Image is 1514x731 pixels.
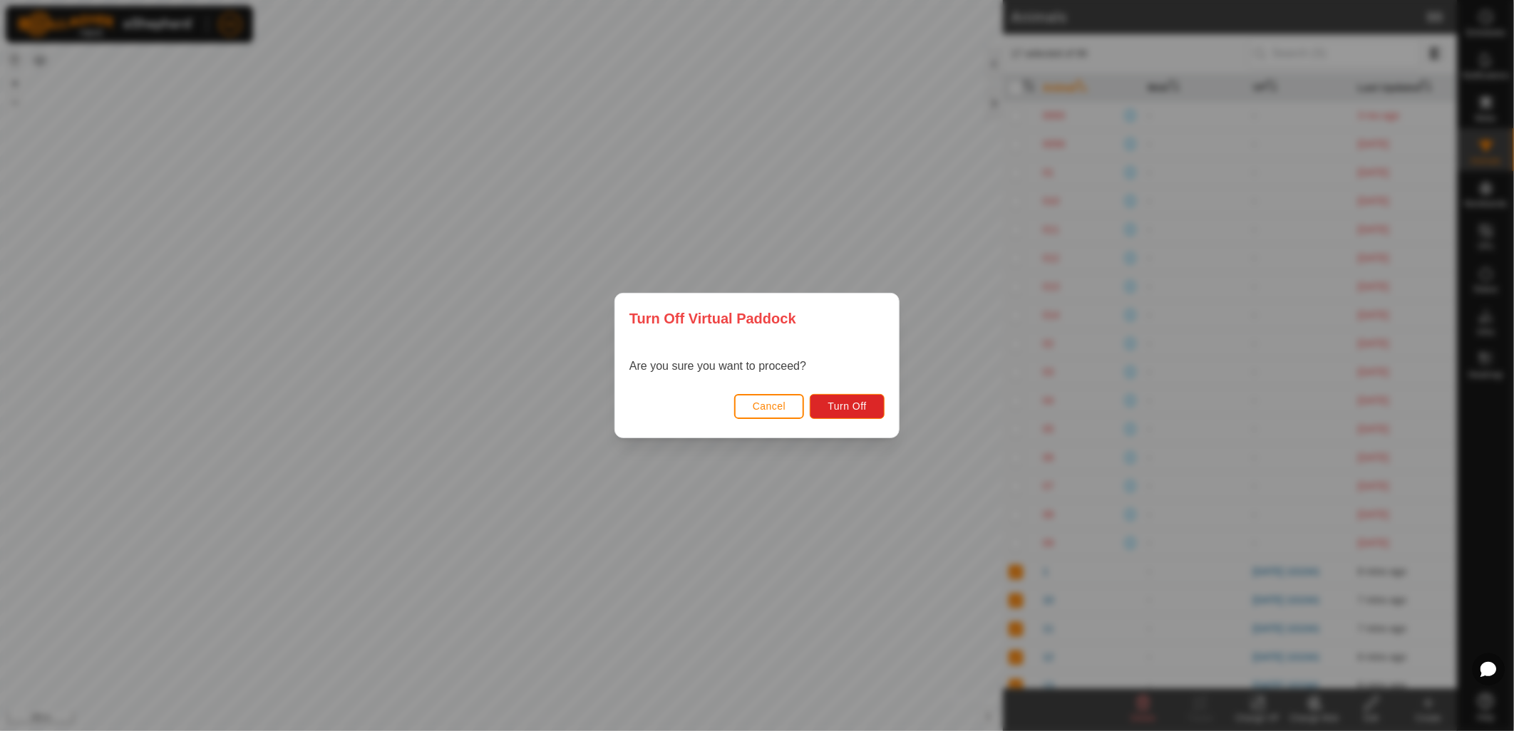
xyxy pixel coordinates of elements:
[828,400,867,412] span: Turn Off
[810,394,885,419] button: Turn Off
[753,400,786,412] span: Cancel
[629,308,796,329] span: Turn Off Virtual Paddock
[734,394,805,419] button: Cancel
[629,358,806,375] p: Are you sure you want to proceed?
